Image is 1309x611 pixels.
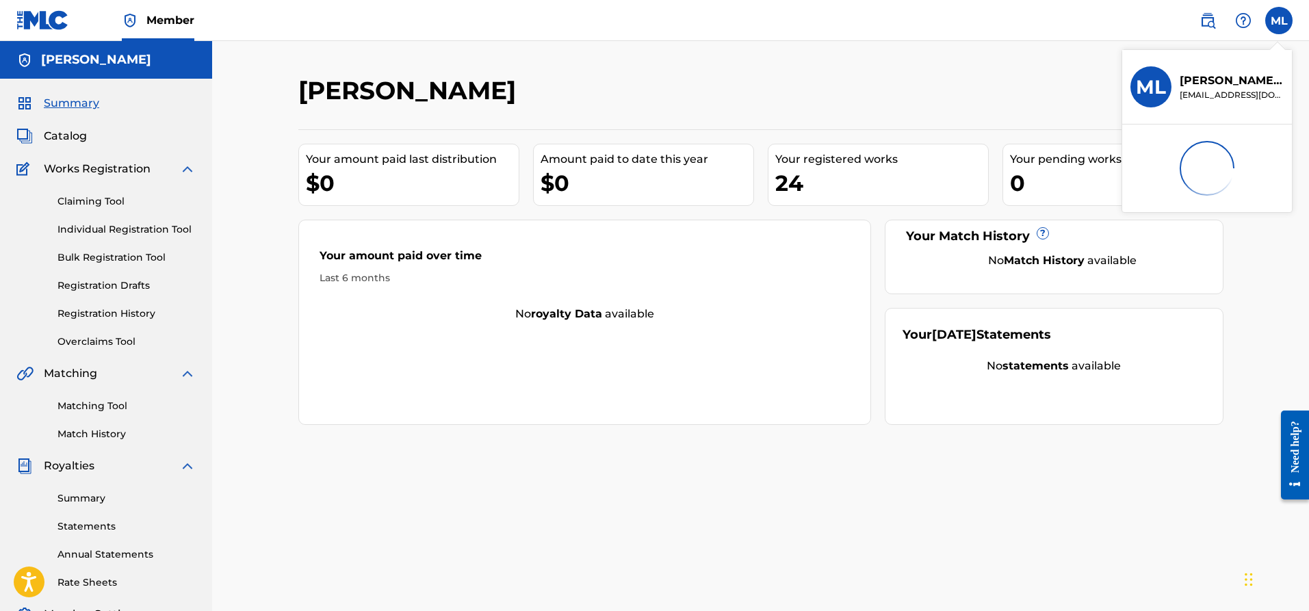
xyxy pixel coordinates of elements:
[1180,141,1234,196] img: preloader
[44,161,151,177] span: Works Registration
[1245,559,1253,600] div: Drag
[16,52,33,68] img: Accounts
[1010,168,1223,198] div: 0
[57,491,196,506] a: Summary
[57,250,196,265] a: Bulk Registration Tool
[1010,151,1223,168] div: Your pending works
[16,128,87,144] a: CatalogCatalog
[16,365,34,382] img: Matching
[179,458,196,474] img: expand
[299,306,871,322] div: No available
[1194,7,1221,34] a: Public Search
[306,168,519,198] div: $0
[1037,228,1048,239] span: ?
[541,168,753,198] div: $0
[122,12,138,29] img: Top Rightsholder
[57,335,196,349] a: Overclaims Tool
[16,95,33,112] img: Summary
[57,575,196,590] a: Rate Sheets
[1230,7,1257,34] div: Help
[306,151,519,168] div: Your amount paid last distribution
[920,252,1206,269] div: No available
[44,95,99,112] span: Summary
[903,358,1206,374] div: No available
[531,307,602,320] strong: royalty data
[146,12,194,28] span: Member
[57,547,196,562] a: Annual Statements
[16,95,99,112] a: SummarySummary
[1004,254,1085,267] strong: Match History
[1136,75,1166,99] h3: ML
[903,326,1051,344] div: Your Statements
[932,327,976,342] span: [DATE]
[57,519,196,534] a: Statements
[16,458,33,474] img: Royalties
[16,161,34,177] img: Works Registration
[179,161,196,177] img: expand
[16,10,69,30] img: MLC Logo
[541,151,753,168] div: Amount paid to date this year
[1265,7,1293,34] div: User Menu
[1241,545,1309,611] iframe: Chat Widget
[298,75,523,106] h2: [PERSON_NAME]
[44,365,97,382] span: Matching
[41,52,151,68] h5: Mike Lucey
[1002,359,1069,372] strong: statements
[1271,400,1309,510] iframe: Resource Center
[1180,89,1284,101] p: mlucey.usa@gmail.com
[57,194,196,209] a: Claiming Tool
[1180,73,1284,89] p: Michael Lucey
[57,222,196,237] a: Individual Registration Tool
[1200,12,1216,29] img: search
[57,399,196,413] a: Matching Tool
[775,168,988,198] div: 24
[57,278,196,293] a: Registration Drafts
[775,151,988,168] div: Your registered works
[16,128,33,144] img: Catalog
[320,248,851,271] div: Your amount paid over time
[179,365,196,382] img: expand
[44,458,94,474] span: Royalties
[320,271,851,285] div: Last 6 months
[1235,12,1252,29] img: help
[57,307,196,321] a: Registration History
[57,427,196,441] a: Match History
[903,227,1206,246] div: Your Match History
[44,128,87,144] span: Catalog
